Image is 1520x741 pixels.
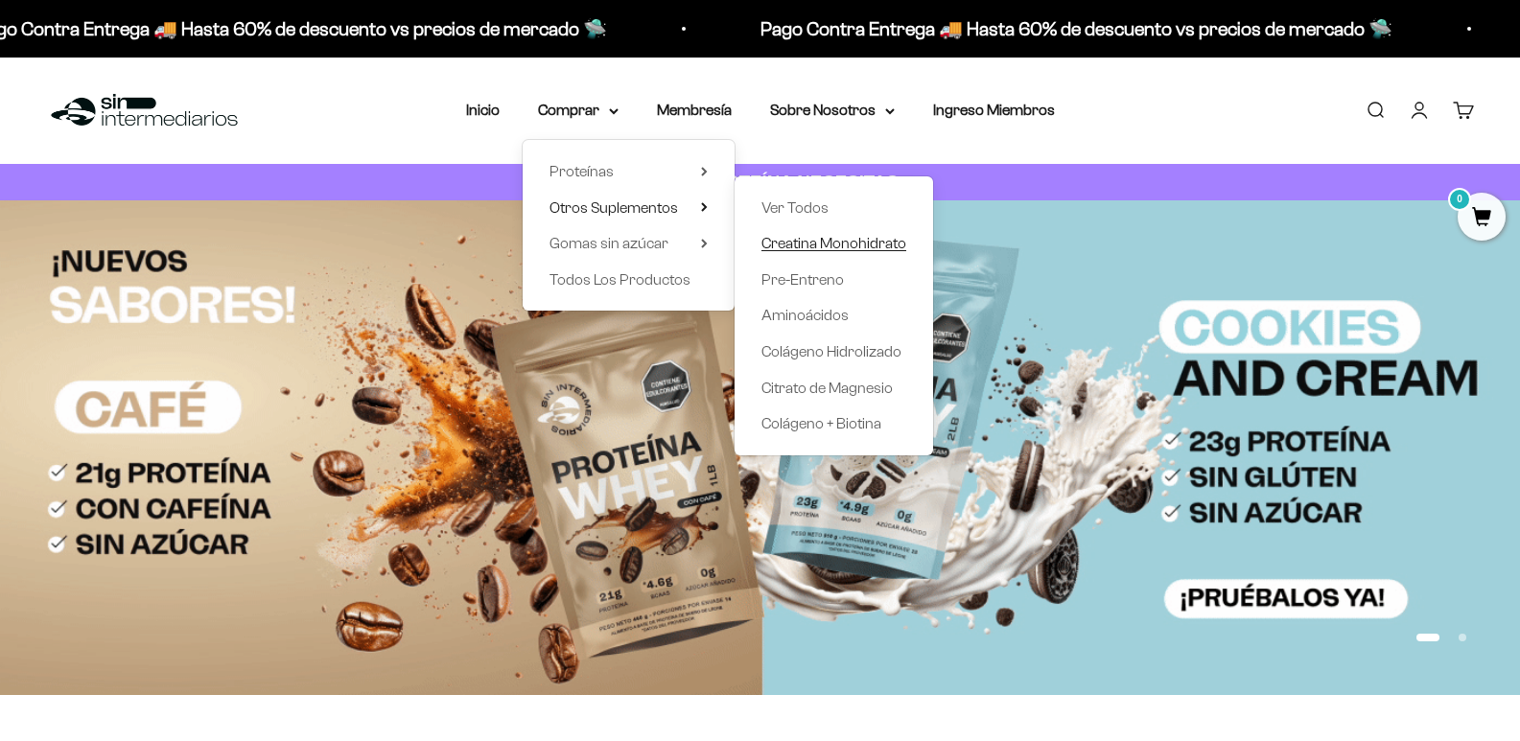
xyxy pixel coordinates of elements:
[761,307,849,323] span: Aminoácidos
[761,196,906,220] a: Ver Todos
[550,271,690,288] span: Todos Los Productos
[1458,208,1506,229] a: 0
[550,231,708,256] summary: Gomas sin azúcar
[761,339,906,364] a: Colágeno Hidrolizado
[538,98,619,123] summary: Comprar
[933,102,1055,118] a: Ingreso Miembros
[761,235,906,251] span: Creatina Monohidrato
[1448,188,1471,211] mark: 0
[550,159,708,184] summary: Proteínas
[550,199,678,216] span: Otros Suplementos
[761,231,906,256] a: Creatina Monohidrato
[761,267,906,292] a: Pre-Entreno
[761,411,906,436] a: Colágeno + Biotina
[550,163,614,179] span: Proteínas
[761,303,906,328] a: Aminoácidos
[761,199,829,216] span: Ver Todos
[761,376,906,401] a: Citrato de Magnesio
[761,271,844,288] span: Pre-Entreno
[466,102,500,118] a: Inicio
[770,98,895,123] summary: Sobre Nosotros
[657,102,732,118] a: Membresía
[550,235,668,251] span: Gomas sin azúcar
[550,267,708,292] a: Todos Los Productos
[717,13,1349,44] p: Pago Contra Entrega 🚚 Hasta 60% de descuento vs precios de mercado 🛸
[550,196,708,220] summary: Otros Suplementos
[761,380,893,396] span: Citrato de Magnesio
[761,343,901,359] span: Colágeno Hidrolizado
[761,415,881,431] span: Colágeno + Biotina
